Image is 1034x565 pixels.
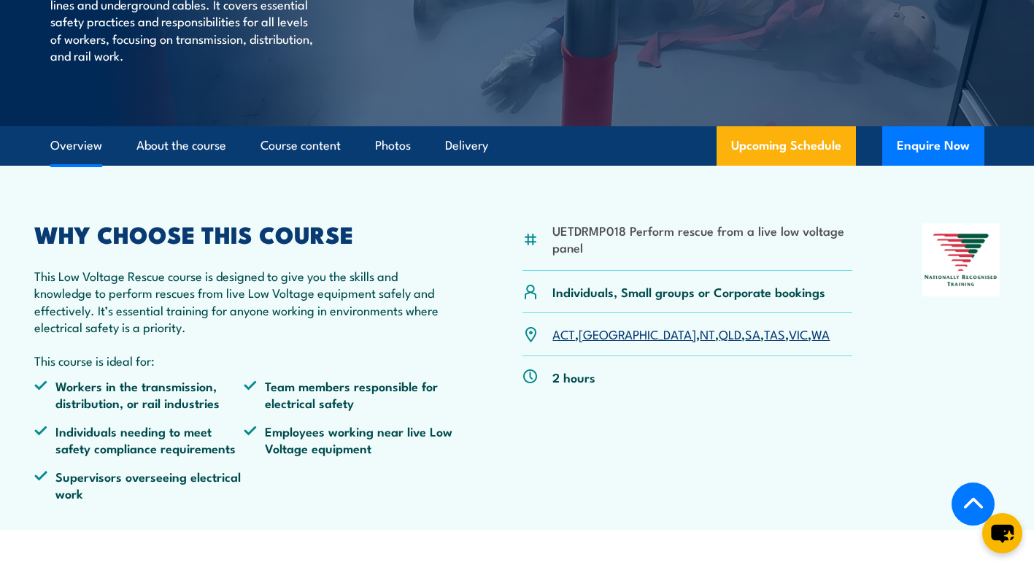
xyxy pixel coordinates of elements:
a: Delivery [445,126,488,165]
a: Photos [375,126,411,165]
a: ACT [552,325,575,342]
a: VIC [789,325,808,342]
p: , , , , , , , [552,326,830,342]
a: TAS [764,325,785,342]
a: WA [811,325,830,342]
a: NT [700,325,715,342]
li: Individuals needing to meet safety compliance requirements [34,423,244,457]
li: UETDRMP018 Perform rescue from a live low voltage panel [552,222,852,256]
a: Overview [50,126,102,165]
a: Course content [261,126,341,165]
li: Supervisors overseeing electrical work [34,468,244,502]
img: Nationally Recognised Training logo. [922,223,1000,296]
li: Team members responsible for electrical safety [244,377,453,412]
a: About the course [136,126,226,165]
p: 2 hours [552,369,595,385]
li: Employees working near live Low Voltage equipment [244,423,453,457]
a: Upcoming Schedule [717,126,856,166]
p: This course is ideal for: [34,352,453,369]
h2: WHY CHOOSE THIS COURSE [34,223,453,244]
p: This Low Voltage Rescue course is designed to give you the skills and knowledge to perform rescue... [34,267,453,336]
a: SA [745,325,760,342]
p: Individuals, Small groups or Corporate bookings [552,283,825,300]
button: chat-button [982,513,1022,553]
button: Enquire Now [882,126,984,166]
li: Workers in the transmission, distribution, or rail industries [34,377,244,412]
a: [GEOGRAPHIC_DATA] [579,325,696,342]
a: QLD [719,325,741,342]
